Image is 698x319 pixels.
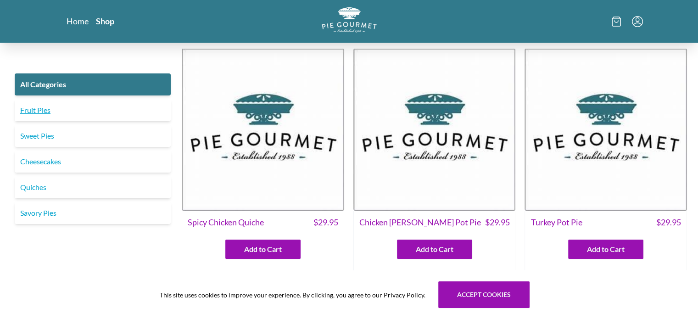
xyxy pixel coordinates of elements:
[438,281,530,308] button: Accept cookies
[530,216,582,229] span: Turkey Pot Pie
[416,244,453,255] span: Add to Cart
[15,125,171,147] a: Sweet Pies
[485,216,509,229] span: $ 29.95
[15,99,171,121] a: Fruit Pies
[322,7,377,33] img: logo
[397,240,472,259] button: Add to Cart
[15,202,171,224] a: Savory Pies
[568,240,643,259] button: Add to Cart
[359,216,481,229] span: Chicken [PERSON_NAME] Pot Pie
[15,73,171,95] a: All Categories
[656,216,681,229] span: $ 29.95
[225,240,301,259] button: Add to Cart
[587,244,625,255] span: Add to Cart
[160,290,425,300] span: This site uses cookies to improve your experience. By clicking, you agree to our Privacy Policy.
[632,16,643,27] button: Menu
[313,216,338,229] span: $ 29.95
[96,16,114,27] a: Shop
[244,244,282,255] span: Add to Cart
[322,7,377,35] a: Logo
[353,48,516,211] img: Chicken Curry Pot Pie
[15,176,171,198] a: Quiches
[525,48,687,211] img: Turkey Pot Pie
[188,216,264,229] span: Spicy Chicken Quiche
[15,151,171,173] a: Cheesecakes
[67,16,89,27] a: Home
[182,48,344,211] img: Spicy Chicken Quiche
